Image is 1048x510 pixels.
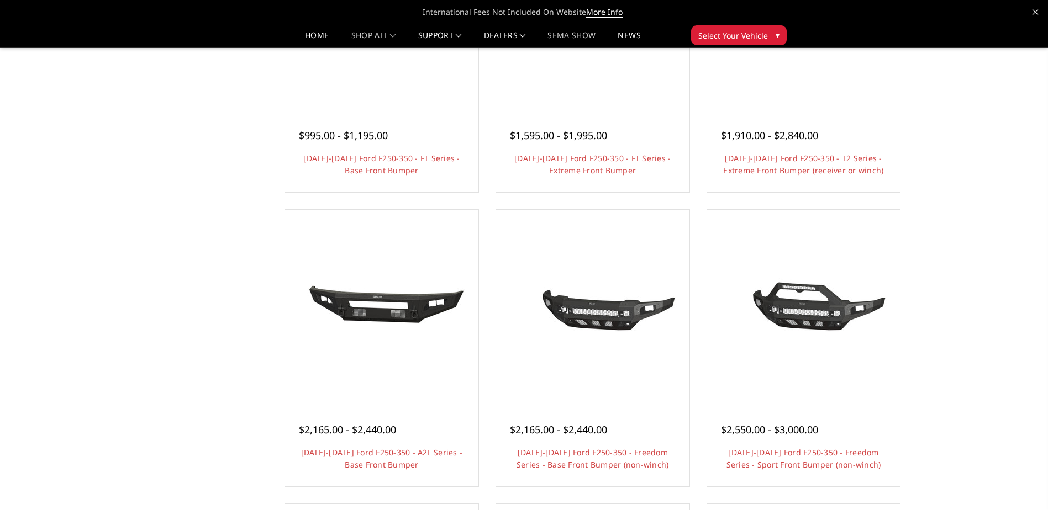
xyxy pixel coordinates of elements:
[721,129,818,142] span: $1,910.00 - $2,840.00
[299,423,396,436] span: $2,165.00 - $2,440.00
[351,31,396,47] a: shop all
[721,423,818,436] span: $2,550.00 - $3,000.00
[726,447,881,470] a: [DATE]-[DATE] Ford F250-350 - Freedom Series - Sport Front Bumper (non-winch)
[691,25,787,45] button: Select Your Vehicle
[710,212,898,400] a: 2023-2025 Ford F250-350 - Freedom Series - Sport Front Bumper (non-winch) Multiple lighting options
[723,153,883,176] a: [DATE]-[DATE] Ford F250-350 - T2 Series - Extreme Front Bumper (receiver or winch)
[586,7,623,18] a: More Info
[127,1,922,23] span: International Fees Not Included On Website
[305,31,329,47] a: Home
[293,265,470,347] img: 2023-2025 Ford F250-350 - A2L Series - Base Front Bumper
[499,212,687,400] a: 2023-2025 Ford F250-350 - Freedom Series - Base Front Bumper (non-winch) 2023-2025 Ford F250-350 ...
[301,447,463,470] a: [DATE]-[DATE] Ford F250-350 - A2L Series - Base Front Bumper
[776,29,780,41] span: ▾
[288,212,476,400] a: 2023-2025 Ford F250-350 - A2L Series - Base Front Bumper
[547,31,596,47] a: SEMA Show
[514,153,671,176] a: [DATE]-[DATE] Ford F250-350 - FT Series - Extreme Front Bumper
[510,423,607,436] span: $2,165.00 - $2,440.00
[418,31,462,47] a: Support
[299,129,388,142] span: $995.00 - $1,195.00
[484,31,526,47] a: Dealers
[517,447,669,470] a: [DATE]-[DATE] Ford F250-350 - Freedom Series - Base Front Bumper (non-winch)
[618,31,640,47] a: News
[510,129,607,142] span: $1,595.00 - $1,995.00
[303,153,460,176] a: [DATE]-[DATE] Ford F250-350 - FT Series - Base Front Bumper
[715,265,892,348] img: 2023-2025 Ford F250-350 - Freedom Series - Sport Front Bumper (non-winch)
[698,30,768,41] span: Select Your Vehicle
